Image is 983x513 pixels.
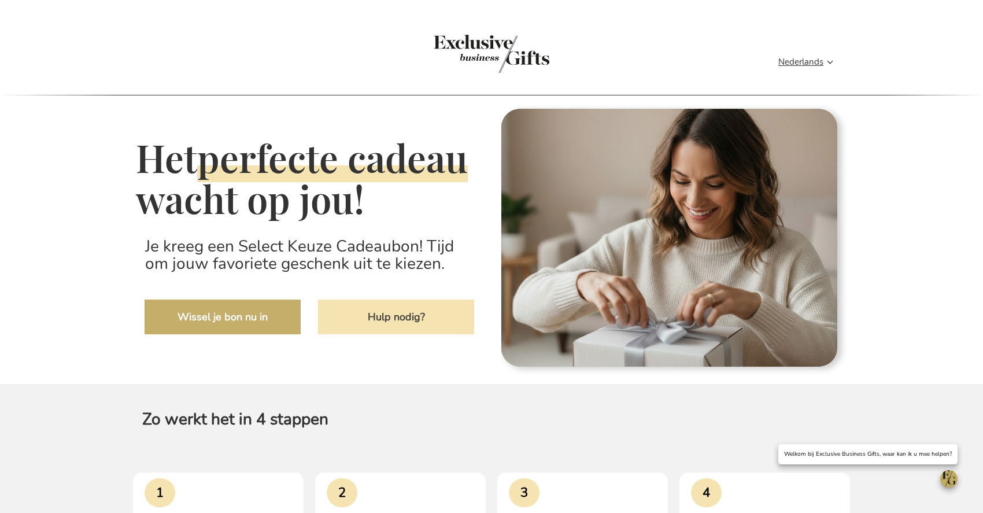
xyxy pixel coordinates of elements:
[318,300,474,334] a: Hulp nodig?
[500,104,847,375] img: Firefly_Gemini_Flash_make_it_a_white_cardboard_box_196060_round_letterbox
[778,56,841,69] div: Nederlands
[145,300,301,334] a: Wissel je bon nu in
[778,56,823,69] span: Nederlands
[327,478,357,507] span: 2
[691,478,722,507] span: 4
[136,178,483,220] div: wacht op jou!
[145,478,175,507] span: 1
[136,228,483,283] h2: Je kreeg een Select Keuze Cadeaubon! Tijd om jouw favoriete geschenk uit te kiezen.
[197,132,468,182] span: perfecte cadeau
[136,137,483,220] h1: Het
[133,401,850,438] h2: Zo werkt het in 4 stappen
[509,478,539,507] span: 3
